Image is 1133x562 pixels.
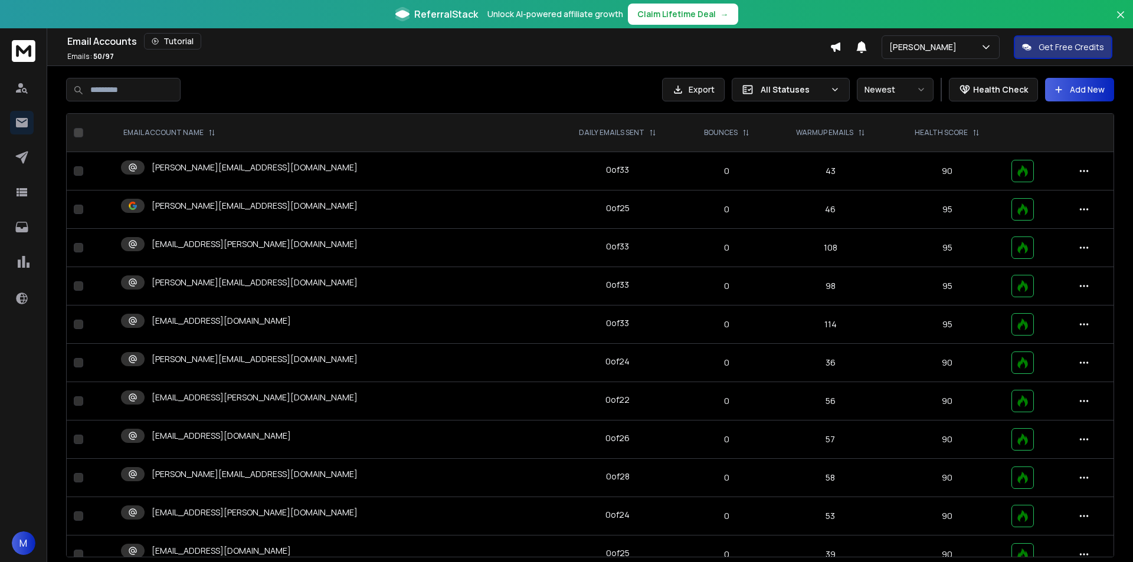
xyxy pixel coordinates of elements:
[890,190,1004,229] td: 95
[606,471,630,482] div: 0 of 28
[144,33,201,50] button: Tutorial
[690,203,764,215] p: 0
[889,41,961,53] p: [PERSON_NAME]
[771,459,890,497] td: 58
[890,497,1004,535] td: 90
[771,497,890,535] td: 53
[662,78,725,101] button: Export
[890,382,1004,420] td: 90
[690,548,764,560] p: 0
[890,344,1004,382] td: 90
[690,472,764,484] p: 0
[152,238,358,250] p: [EMAIL_ADDRESS][PERSON_NAME][DOMAIN_NAME]
[771,190,890,229] td: 46
[606,547,630,559] div: 0 of 25
[690,510,764,522] p: 0
[761,84,826,96] p: All Statuses
[771,229,890,267] td: 108
[704,128,738,137] p: BOUNCES
[579,128,644,137] p: DAILY EMAILS SENT
[12,531,35,555] button: M
[606,202,630,214] div: 0 of 25
[890,420,1004,459] td: 90
[915,128,968,137] p: HEALTH SCORE
[690,318,764,330] p: 0
[605,432,630,444] div: 0 of 26
[1045,78,1114,101] button: Add New
[152,392,358,403] p: [EMAIL_ADDRESS][PERSON_NAME][DOMAIN_NAME]
[771,344,890,382] td: 36
[771,305,890,344] td: 114
[152,468,358,480] p: [PERSON_NAME][EMAIL_ADDRESS][DOMAIN_NAME]
[605,356,630,367] div: 0 of 24
[890,305,1004,344] td: 95
[771,267,890,305] td: 98
[605,394,630,406] div: 0 of 22
[890,459,1004,497] td: 90
[690,433,764,445] p: 0
[606,241,629,252] div: 0 of 33
[857,78,934,101] button: Newest
[890,229,1004,267] td: 95
[771,152,890,190] td: 43
[690,395,764,407] p: 0
[1113,7,1128,35] button: Close banner
[67,52,114,61] p: Emails :
[690,357,764,369] p: 0
[890,267,1004,305] td: 95
[152,430,291,442] p: [EMAIL_ADDRESS][DOMAIN_NAME]
[152,507,358,518] p: [EMAIL_ADDRESS][PERSON_NAME][DOMAIN_NAME]
[152,353,358,365] p: [PERSON_NAME][EMAIL_ADDRESS][DOMAIN_NAME]
[152,162,358,173] p: [PERSON_NAME][EMAIL_ADDRESS][DOMAIN_NAME]
[93,51,114,61] span: 50 / 97
[690,165,764,177] p: 0
[606,164,629,176] div: 0 of 33
[771,382,890,420] td: 56
[606,279,629,291] div: 0 of 33
[721,8,729,20] span: →
[690,280,764,292] p: 0
[796,128,853,137] p: WARMUP EMAILS
[771,420,890,459] td: 57
[123,128,215,137] div: EMAIL ACCOUNT NAME
[152,277,358,288] p: [PERSON_NAME][EMAIL_ADDRESS][DOMAIN_NAME]
[606,317,629,329] div: 0 of 33
[67,33,830,50] div: Email Accounts
[152,200,358,212] p: [PERSON_NAME][EMAIL_ADDRESS][DOMAIN_NAME]
[414,7,478,21] span: ReferralStack
[1014,35,1112,59] button: Get Free Credits
[152,545,291,557] p: [EMAIL_ADDRESS][DOMAIN_NAME]
[1039,41,1104,53] p: Get Free Credits
[487,8,623,20] p: Unlock AI-powered affiliate growth
[890,152,1004,190] td: 90
[605,509,630,521] div: 0 of 24
[152,315,291,327] p: [EMAIL_ADDRESS][DOMAIN_NAME]
[973,84,1028,96] p: Health Check
[690,242,764,254] p: 0
[628,4,738,25] button: Claim Lifetime Deal→
[949,78,1038,101] button: Health Check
